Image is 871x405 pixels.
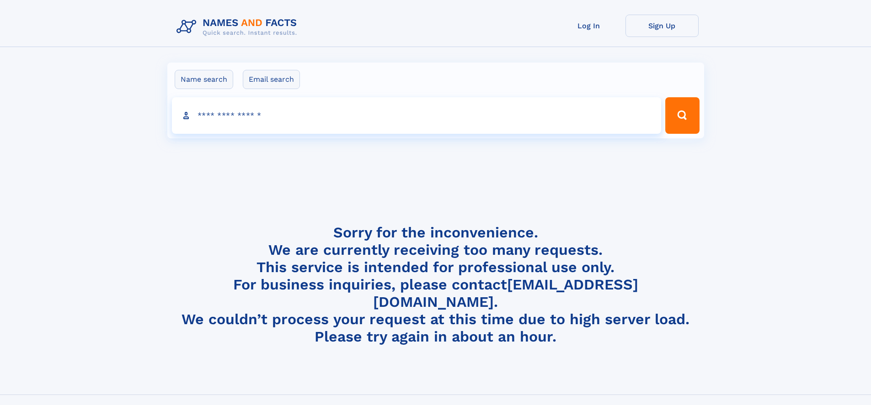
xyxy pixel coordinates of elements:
[243,70,300,89] label: Email search
[173,15,305,39] img: Logo Names and Facts
[175,70,233,89] label: Name search
[373,276,638,310] a: [EMAIL_ADDRESS][DOMAIN_NAME]
[665,97,699,134] button: Search Button
[173,224,699,346] h4: Sorry for the inconvenience. We are currently receiving too many requests. This service is intend...
[552,15,625,37] a: Log In
[625,15,699,37] a: Sign Up
[172,97,662,134] input: search input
